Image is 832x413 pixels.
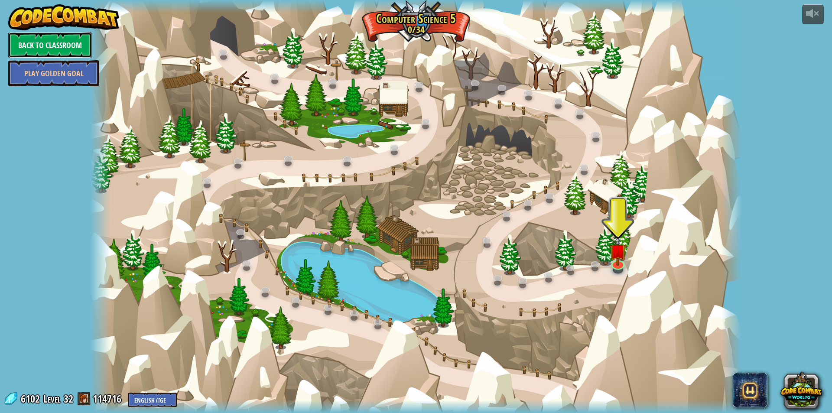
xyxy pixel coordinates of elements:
[43,392,61,406] span: Level
[609,236,627,266] img: level-banner-unstarted.png
[8,32,92,58] a: Back to Classroom
[8,60,99,86] a: Play Golden Goal
[802,4,824,25] button: Adjust volume
[21,392,42,406] span: 6102
[8,4,119,30] img: CodeCombat - Learn how to code by playing a game
[64,392,73,406] span: 32
[93,392,124,406] a: 114716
